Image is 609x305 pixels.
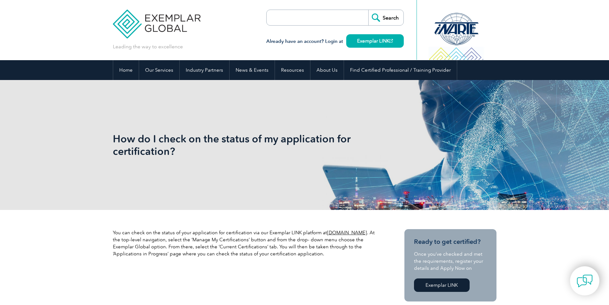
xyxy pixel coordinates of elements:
a: Find Certified Professional / Training Provider [344,60,457,80]
h3: Ready to get certified? [414,238,487,246]
a: Exemplar LINK [414,278,470,292]
a: News & Events [230,60,275,80]
a: Industry Partners [180,60,229,80]
p: Leading the way to excellence [113,43,183,50]
img: open_square.png [389,39,393,43]
p: Once you’ve checked and met the requirements, register your details and Apply Now on [414,251,487,272]
a: About Us [310,60,344,80]
a: [DOMAIN_NAME] [327,230,367,236]
h3: Already have an account? Login at [266,37,404,45]
h1: How do I check on the status of my application for certification? [113,132,358,157]
a: Home [113,60,139,80]
a: Exemplar LINK [346,34,404,48]
input: Search [368,10,403,25]
a: Resources [275,60,310,80]
p: You can check on the status of your application for certification via our Exemplar LINK platform ... [113,229,381,257]
img: contact-chat.png [577,273,593,289]
a: Our Services [139,60,179,80]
